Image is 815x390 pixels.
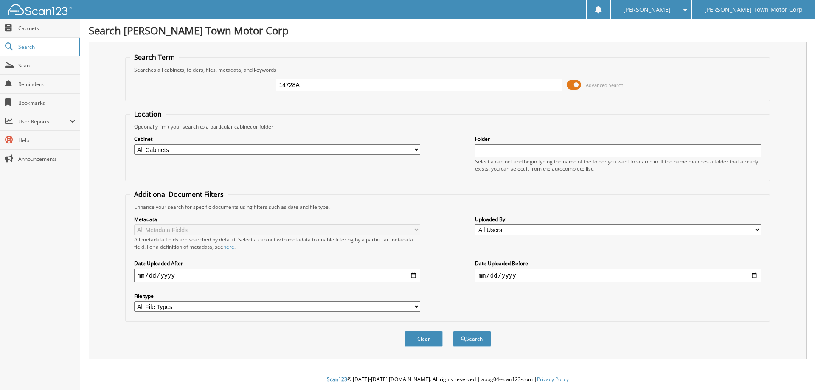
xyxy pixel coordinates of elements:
input: start [134,269,420,282]
div: © [DATE]-[DATE] [DOMAIN_NAME]. All rights reserved | appg04-scan123-com | [80,369,815,390]
label: Date Uploaded After [134,260,420,267]
label: Folder [475,135,761,143]
span: Cabinets [18,25,76,32]
span: User Reports [18,118,70,125]
iframe: Chat Widget [773,349,815,390]
a: here [223,243,234,250]
label: Date Uploaded Before [475,260,761,267]
label: Uploaded By [475,216,761,223]
span: [PERSON_NAME] [623,7,671,12]
span: Help [18,137,76,144]
span: Advanced Search [586,82,624,88]
label: Metadata [134,216,420,223]
legend: Additional Document Filters [130,190,228,199]
div: Searches all cabinets, folders, files, metadata, and keywords [130,66,766,73]
button: Clear [405,331,443,347]
div: Select a cabinet and begin typing the name of the folder you want to search in. If the name match... [475,158,761,172]
span: Reminders [18,81,76,88]
span: [PERSON_NAME] Town Motor Corp [704,7,803,12]
span: Scan [18,62,76,69]
h1: Search [PERSON_NAME] Town Motor Corp [89,23,807,37]
legend: Location [130,109,166,119]
a: Privacy Policy [537,376,569,383]
div: All metadata fields are searched by default. Select a cabinet with metadata to enable filtering b... [134,236,420,250]
span: Bookmarks [18,99,76,107]
input: end [475,269,761,282]
label: Cabinet [134,135,420,143]
div: Enhance your search for specific documents using filters such as date and file type. [130,203,766,210]
span: Scan123 [327,376,347,383]
span: Announcements [18,155,76,163]
img: scan123-logo-white.svg [8,4,72,15]
span: Search [18,43,74,51]
button: Search [453,331,491,347]
div: Optionally limit your search to a particular cabinet or folder [130,123,766,130]
legend: Search Term [130,53,179,62]
label: File type [134,292,420,300]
